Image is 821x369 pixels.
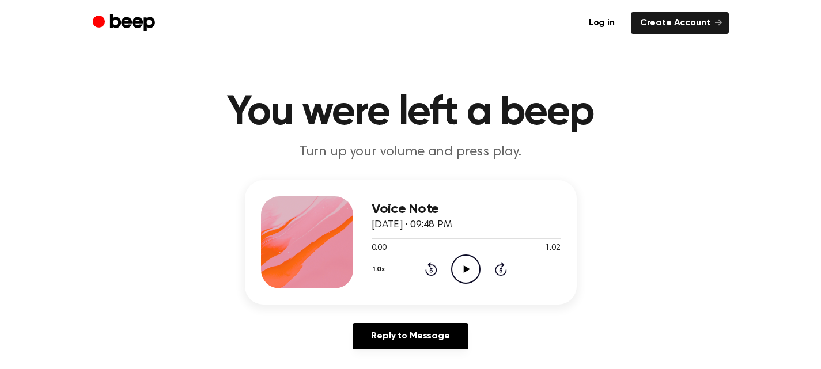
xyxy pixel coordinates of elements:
button: 1.0x [372,260,389,279]
span: 1:02 [545,242,560,254]
a: Create Account [631,12,729,34]
p: Turn up your volume and press play. [190,143,632,162]
span: [DATE] · 09:48 PM [372,220,452,230]
a: Beep [93,12,158,35]
a: Log in [580,12,624,34]
h1: You were left a beep [116,92,706,134]
h3: Voice Note [372,201,561,217]
a: Reply to Message [353,323,468,349]
span: 0:00 [372,242,387,254]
